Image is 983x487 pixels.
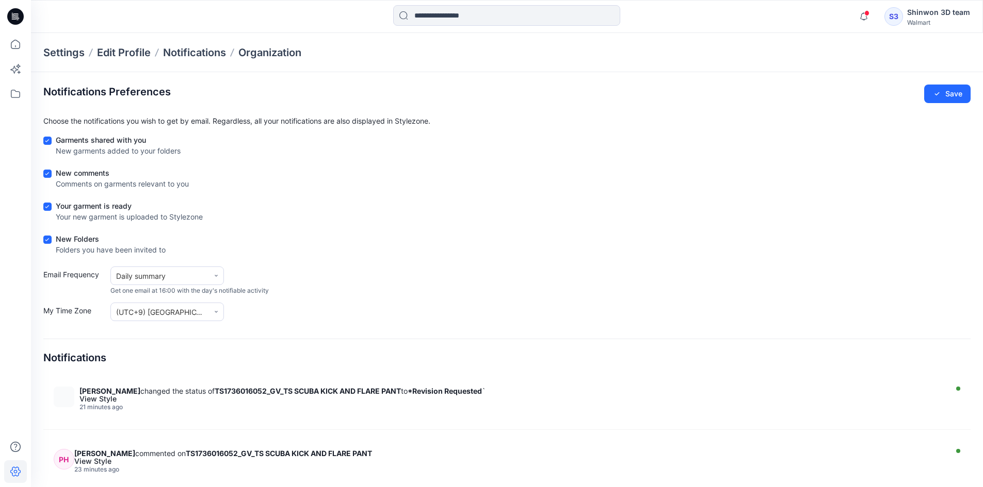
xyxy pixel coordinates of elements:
div: View Style [79,395,944,402]
div: Walmart [907,19,970,26]
strong: *Revision Requested [408,387,482,395]
div: View Style [74,458,944,465]
a: Organization [238,45,301,60]
div: New garments added to your folders [56,145,181,156]
div: Tuesday, August 12, 2025 10:06 [79,404,944,411]
label: Email Frequency [43,269,105,295]
div: Your new garment is uploaded to Stylezone [56,211,203,222]
div: Your garment is ready [56,200,203,211]
div: (UTC+9) [GEOGRAPHIC_DATA] ([GEOGRAPHIC_DATA]) [116,307,204,317]
a: Edit Profile [97,45,151,60]
label: My Time Zone [43,305,105,321]
div: changed the status of to ` [79,387,944,395]
h4: Notifications [43,351,106,364]
div: Folders you have been invited to [56,244,166,255]
div: PH [54,449,74,469]
span: Get one email at 16:00 with the day's notifiable activity [110,286,269,295]
div: Daily summary [116,271,204,281]
a: Notifications [163,45,226,60]
div: Tuesday, August 12, 2025 10:04 [74,466,944,473]
div: S3 [884,7,903,26]
h2: Notifications Preferences [43,86,171,98]
button: Save [924,85,971,103]
div: commented on [74,449,944,458]
p: Settings [43,45,85,60]
p: Choose the notifications you wish to get by email. Regardless, all your notifications are also di... [43,115,971,126]
div: Garments shared with you [56,135,181,145]
strong: TS1736016052_GV_TS SCUBA KICK AND FLARE PANT [215,387,401,395]
strong: [PERSON_NAME] [79,387,140,395]
div: Shinwon 3D team [907,6,970,19]
div: New Folders [56,233,166,244]
strong: [PERSON_NAME] [74,449,135,458]
img: Piset Heng [54,387,74,407]
div: Comments on garments relevant to you [56,178,189,189]
div: New comments [56,167,189,178]
strong: TS1736016052_GV_TS SCUBA KICK AND FLARE PANT [186,449,372,458]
